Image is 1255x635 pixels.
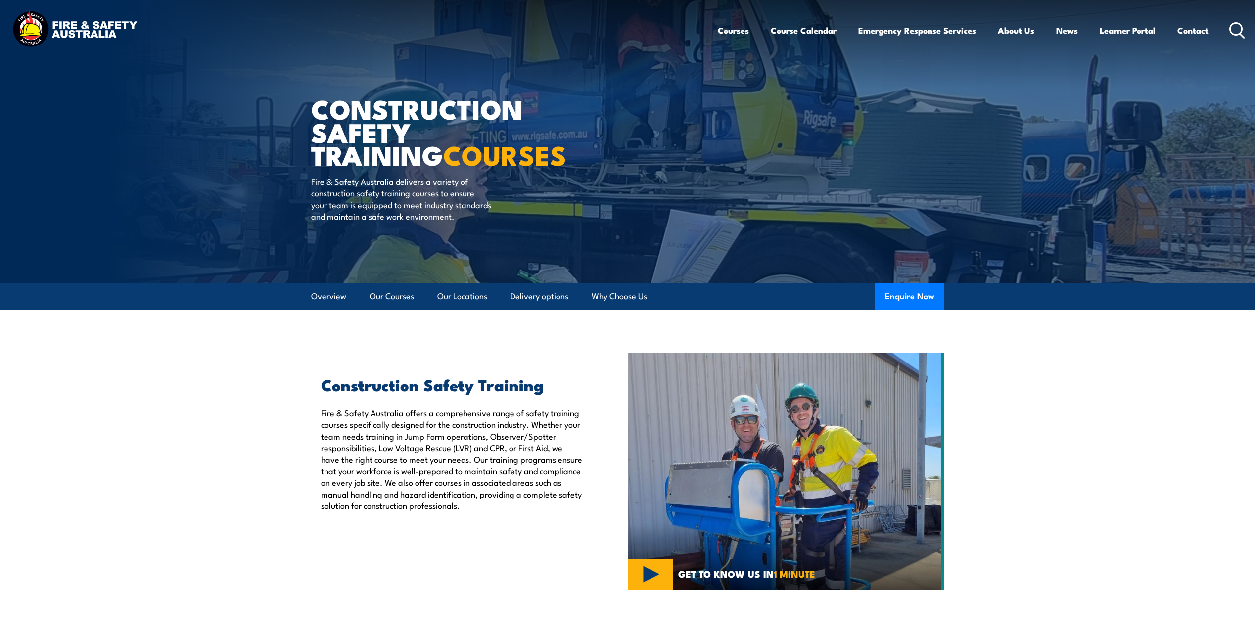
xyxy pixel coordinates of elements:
a: About Us [998,17,1034,44]
a: News [1056,17,1078,44]
h2: Construction Safety Training [321,377,582,391]
a: Delivery options [511,283,568,310]
h1: CONSTRUCTION SAFETY TRAINING [311,97,556,166]
a: Learner Portal [1100,17,1156,44]
p: Fire & Safety Australia offers a comprehensive range of safety training courses specifically desi... [321,407,582,511]
a: Our Locations [437,283,487,310]
p: Fire & Safety Australia delivers a variety of construction safety training courses to ensure your... [311,176,492,222]
button: Enquire Now [875,283,944,310]
a: Why Choose Us [592,283,647,310]
a: Emergency Response Services [858,17,976,44]
a: Contact [1177,17,1209,44]
strong: COURSES [443,134,566,175]
strong: 1 MINUTE [774,566,815,581]
a: Overview [311,283,346,310]
span: GET TO KNOW US IN [678,569,815,578]
a: Course Calendar [771,17,837,44]
img: CONSTRUCTION SAFETY TRAINING COURSES [628,353,944,590]
a: Courses [718,17,749,44]
a: Our Courses [370,283,414,310]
